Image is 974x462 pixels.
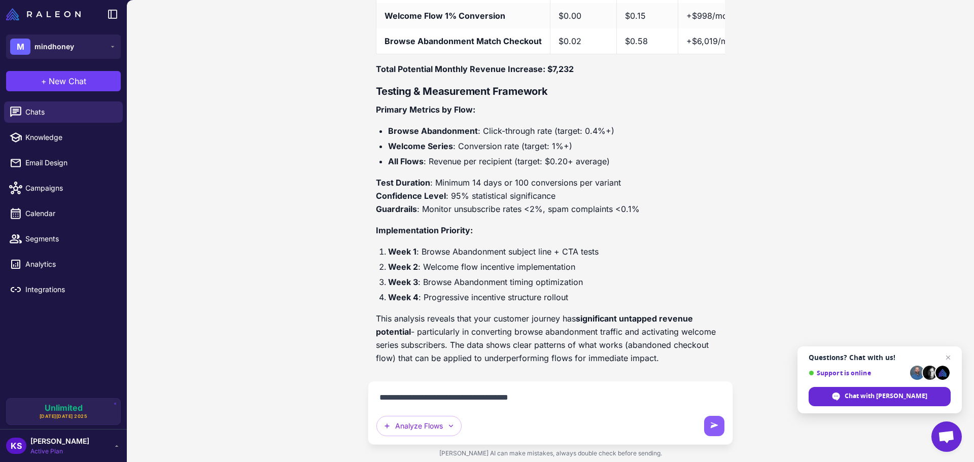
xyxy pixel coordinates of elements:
li: : Click-through rate (target: 0.4%+) [388,124,725,137]
strong: Primary Metrics by Flow: [376,104,475,115]
span: Calendar [25,208,115,219]
li: : Welcome flow incentive implementation [388,260,725,273]
li: : Browse Abandonment subject line + CTA tests [388,245,725,258]
span: Unlimited [45,404,83,412]
a: Raleon Logo [6,8,85,20]
a: Campaigns [4,177,123,199]
span: [PERSON_NAME] [30,436,89,447]
strong: Testing & Measurement Framework [376,85,548,97]
span: Close chat [942,351,954,364]
span: Email Design [25,157,115,168]
td: +$6,019/month [678,28,757,54]
span: Segments [25,233,115,244]
a: Knowledge [4,127,123,148]
span: Integrations [25,284,115,295]
p: : Minimum 14 days or 100 conversions per variant : 95% statistical significance : Monitor unsubsc... [376,176,725,216]
strong: Week 2 [388,262,418,272]
strong: Guardrails [376,204,417,214]
span: mindhoney [34,41,74,52]
li: : Browse Abandonment timing optimization [388,275,725,289]
td: $0.15 [617,3,678,28]
strong: All Flows [388,156,424,166]
button: +New Chat [6,71,121,91]
a: Email Design [4,152,123,173]
span: New Chat [49,75,86,87]
li: : Progressive incentive structure rollout [388,291,725,304]
span: Active Plan [30,447,89,456]
div: Chat with Raleon [809,387,951,406]
div: Open chat [931,421,962,452]
td: $0.00 [550,3,617,28]
span: [DATE][DATE] 2025 [40,413,88,420]
span: Chat with [PERSON_NAME] [845,392,927,401]
a: Segments [4,228,123,250]
span: Questions? Chat with us! [809,353,951,362]
a: Analytics [4,254,123,275]
a: Calendar [4,203,123,224]
strong: Browse Abandonment Match Checkout [385,36,542,46]
span: Analytics [25,259,115,270]
strong: significant untapped revenue potential [376,313,693,337]
a: Integrations [4,279,123,300]
p: This analysis reveals that your customer journey has - particularly in converting browse abandonm... [376,312,725,365]
button: Mmindhoney [6,34,121,59]
strong: Total Potential Monthly Revenue Increase: $7,232 [376,64,574,74]
span: + [41,75,47,87]
strong: Week 3 [388,277,418,287]
span: Knowledge [25,132,115,143]
button: Analyze Flows [376,416,462,436]
strong: Week 4 [388,292,419,302]
strong: Welcome Series [388,141,453,151]
strong: Test Duration [376,177,430,188]
strong: Welcome Flow 1% Conversion [385,11,505,21]
span: Campaigns [25,183,115,194]
strong: Implementation Priority: [376,225,473,235]
div: [PERSON_NAME] AI can make mistakes, always double check before sending. [368,445,733,462]
span: Support is online [809,369,907,377]
li: : Conversion rate (target: 1%+) [388,139,725,153]
div: KS [6,438,26,454]
span: Chats [25,106,115,118]
img: Raleon Logo [6,8,81,20]
td: $0.58 [617,28,678,54]
strong: Browse Abandonment [388,126,478,136]
strong: Confidence Level [376,191,446,201]
td: +$998/month [678,3,757,28]
a: Chats [4,101,123,123]
td: $0.02 [550,28,617,54]
strong: Week 1 [388,246,416,257]
div: M [10,39,30,55]
li: : Revenue per recipient (target: $0.20+ average) [388,155,725,168]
